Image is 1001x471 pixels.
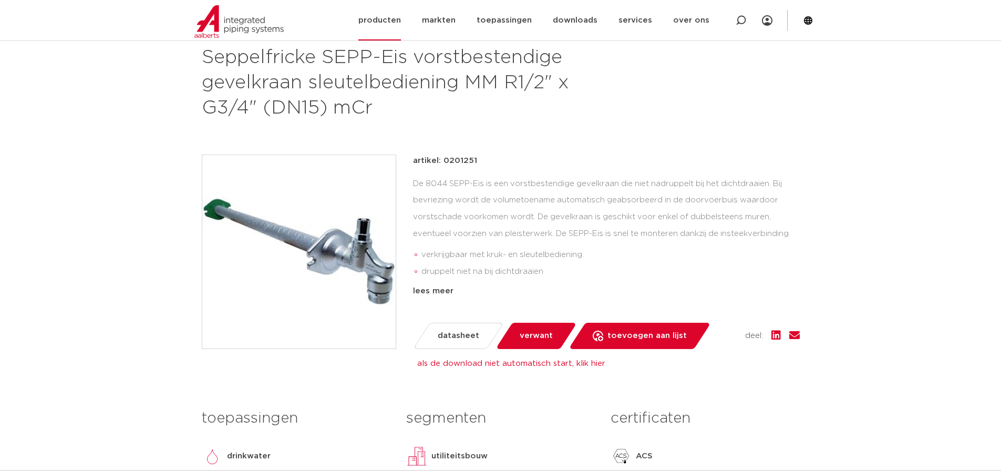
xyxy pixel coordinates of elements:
[611,408,799,429] h3: certificaten
[421,263,800,280] li: druppelt niet na bij dichtdraaien
[413,155,477,167] p: artikel: 0201251
[417,360,605,367] a: als de download niet automatisch start, klik hier
[611,446,632,467] img: ACS
[636,450,653,463] p: ACS
[413,285,800,298] div: lees meer
[406,446,427,467] img: utiliteitsbouw
[438,327,479,344] span: datasheet
[421,247,800,263] li: verkrijgbaar met kruk- en sleutelbediening.
[413,176,800,281] div: De 8044 SEPP-Eis is een vorstbestendige gevelkraan die niet nadruppelt bij het dichtdraaien. Bij ...
[202,45,596,121] h1: Seppelfricke SEPP-Eis vorstbestendige gevelkraan sleutelbediening MM R1/2" x G3/4" (DN15) mCr
[431,450,488,463] p: utiliteitsbouw
[406,408,595,429] h3: segmenten
[202,155,396,349] img: Product Image for Seppelfricke SEPP-Eis vorstbestendige gevelkraan sleutelbediening MM R1/2" x G3...
[202,446,223,467] img: drinkwater
[607,327,687,344] span: toevoegen aan lijst
[202,408,390,429] h3: toepassingen
[520,327,553,344] span: verwant
[412,323,503,349] a: datasheet
[421,280,800,297] li: eenvoudige en snelle montage dankzij insteekverbinding
[745,330,763,342] span: deel:
[227,450,271,463] p: drinkwater
[495,323,576,349] a: verwant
